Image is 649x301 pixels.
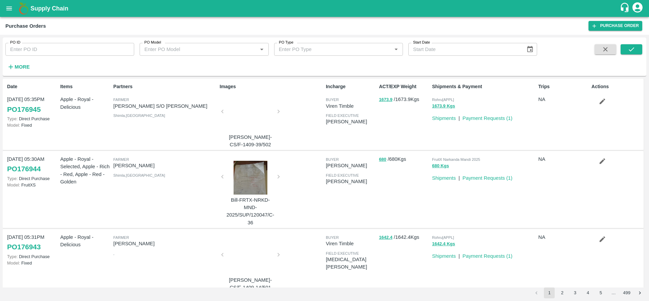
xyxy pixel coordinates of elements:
label: PO Model [144,40,161,45]
span: FruitX Narkanda Mandi 2025 [432,157,480,161]
span: field executive [326,251,359,255]
label: PO Type [279,40,293,45]
a: Purchase Order [588,21,642,31]
p: NA [538,96,589,103]
span: Shimla , [GEOGRAPHIC_DATA] [113,114,165,118]
a: Payment Requests (1) [462,175,512,181]
button: 680 Kgs [432,162,449,170]
button: Go to page 3 [570,287,580,298]
p: [PERSON_NAME] [113,240,217,247]
button: 680 [379,156,386,164]
a: Shipments [432,116,456,121]
p: Apple - Royal - Selected, Apple - Rich - Red, Apple - Red - Golden [60,155,111,185]
p: Date [7,83,57,90]
button: Open [257,45,266,54]
button: 1673.9 [379,96,392,104]
p: [PERSON_NAME]-CS/F-1409-39/502 [225,133,276,149]
p: Fixed [7,260,57,266]
span: Shimla , [GEOGRAPHIC_DATA] [113,173,165,177]
p: Apple - Royal - Delicious [60,96,111,111]
p: Direct Purchase [7,116,57,122]
div: account of current user [631,1,644,16]
strong: More [15,64,30,70]
p: Fixed [7,122,57,128]
button: More [5,61,31,73]
span: buyer [326,235,339,240]
span: Model: [7,260,20,266]
input: Enter PO Type [276,45,381,54]
p: [PERSON_NAME]-CS/F-1409-14/501 [225,276,276,292]
span: Type: [7,116,18,121]
p: Shipments & Payment [432,83,535,90]
button: Go to page 5 [595,287,606,298]
p: [DATE] 05:31PM [7,233,57,241]
p: Incharge [326,83,376,90]
div: … [608,290,619,296]
button: Go to page 2 [557,287,568,298]
span: Farmer [113,235,129,240]
a: Supply Chain [30,4,620,13]
a: Shipments [432,175,456,181]
p: [MEDICAL_DATA][PERSON_NAME] [326,256,376,271]
p: NA [538,233,589,241]
span: field executive [326,114,359,118]
div: | [456,250,460,260]
span: Farmer [113,98,129,102]
button: 1642.4 Kgs [432,240,455,248]
p: [PERSON_NAME] [326,178,376,185]
input: Enter PO Model [142,45,246,54]
p: / 1642.4 Kgs [379,233,429,241]
button: page 1 [544,287,555,298]
div: | [456,172,460,182]
button: Go to next page [634,287,645,298]
div: | [456,112,460,122]
button: Go to page 499 [621,287,632,298]
a: Payment Requests (1) [462,116,512,121]
button: 1642.4 [379,234,392,242]
span: buyer [326,157,339,161]
a: Payment Requests (1) [462,253,512,259]
p: Direct Purchase [7,175,57,182]
a: PO176945 [7,103,41,116]
p: [PERSON_NAME] [113,162,217,169]
nav: pagination navigation [530,287,646,298]
label: PO ID [10,40,20,45]
a: PO176943 [7,241,41,253]
input: Start Date [408,43,521,56]
span: Rohru[APPL] [432,98,454,102]
span: Model: [7,182,20,187]
p: Items [60,83,111,90]
p: Apple - Royal - Delicious [60,233,111,249]
b: Supply Chain [30,5,68,12]
label: Start Date [413,40,430,45]
p: [DATE] 05:35PM [7,96,57,103]
p: / 680 Kgs [379,155,429,163]
p: Actions [592,83,642,90]
p: [PERSON_NAME] [326,162,376,169]
button: open drawer [1,1,17,16]
button: Go to page 4 [582,287,593,298]
button: 1673.9 Kgs [432,102,455,110]
p: Bill-FRTX-NRKD-MND-2025/SUP/120047/C-36 [225,196,276,226]
p: Viren Timble [326,240,376,247]
span: , [113,251,114,255]
p: ACT/EXP Weight [379,83,429,90]
button: Open [392,45,401,54]
input: Enter PO ID [5,43,134,56]
a: Shipments [432,253,456,259]
p: NA [538,155,589,163]
p: [PERSON_NAME] S/O [PERSON_NAME] [113,102,217,110]
p: Partners [113,83,217,90]
a: PO176944 [7,163,41,175]
span: field executive [326,173,359,177]
span: Type: [7,254,18,259]
img: logo [17,2,30,15]
div: customer-support [620,2,631,15]
p: FruitXS [7,182,57,188]
p: [PERSON_NAME] [326,118,376,125]
p: Viren Timble [326,102,376,110]
p: Trips [538,83,589,90]
span: buyer [326,98,339,102]
p: Direct Purchase [7,253,57,260]
span: Farmer [113,157,129,161]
